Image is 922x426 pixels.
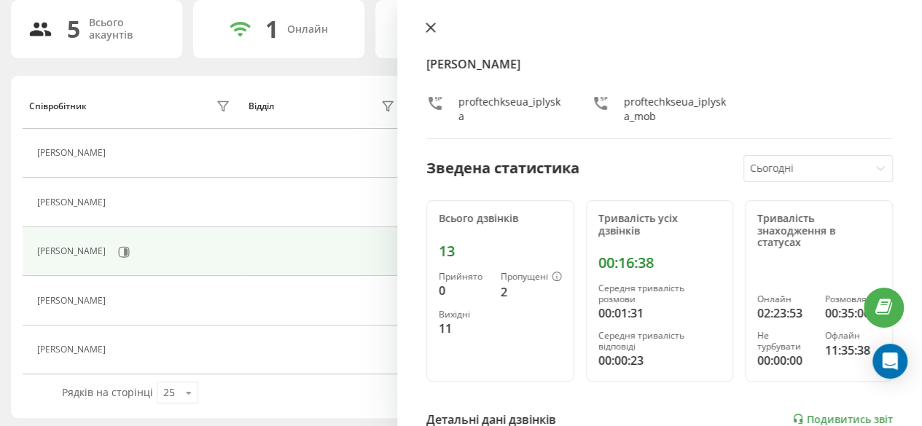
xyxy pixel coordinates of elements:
div: [PERSON_NAME] [37,246,109,256]
div: 13 [439,242,562,260]
div: 2 [501,283,562,301]
div: 11:35:38 [825,342,880,359]
div: Розмовляє [825,294,880,304]
div: 25 [163,385,175,400]
div: 00:00:00 [757,352,813,369]
div: Онлайн [757,294,813,304]
div: Середня тривалість розмови [598,283,722,304]
div: Офлайн [825,331,880,341]
div: Тривалість знаходження в статусах [757,213,880,249]
span: Рядків на сторінці [62,385,153,399]
div: Співробітник [29,101,87,111]
div: 00:01:31 [598,304,722,322]
div: Всього акаунтів [89,17,165,42]
div: 11 [439,320,489,337]
div: [PERSON_NAME] [37,296,109,306]
a: Подивитись звіт [792,413,893,425]
div: Всього дзвінків [439,213,562,225]
div: 00:16:38 [598,254,722,272]
div: proftechkseua_iplyska_mob [624,95,728,124]
div: 00:00:23 [598,352,722,369]
div: Пропущені [501,272,562,283]
div: Тривалість усіх дзвінків [598,213,722,237]
div: Зведена статистика [426,157,579,179]
div: 1 [265,15,278,43]
div: Онлайн [287,23,328,36]
div: 00:35:06 [825,304,880,322]
div: proftechkseua_iplyska [458,95,563,124]
div: Open Intercom Messenger [872,344,907,379]
div: [PERSON_NAME] [37,148,109,158]
div: [PERSON_NAME] [37,344,109,355]
div: Не турбувати [757,331,813,352]
h4: [PERSON_NAME] [426,55,893,73]
div: Відділ [249,101,274,111]
div: 02:23:53 [757,304,813,322]
div: Середня тривалість відповіді [598,331,722,352]
div: 5 [67,15,80,43]
div: Прийнято [439,272,489,282]
div: Вихідні [439,309,489,320]
div: [PERSON_NAME] [37,197,109,208]
div: 0 [439,282,489,299]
